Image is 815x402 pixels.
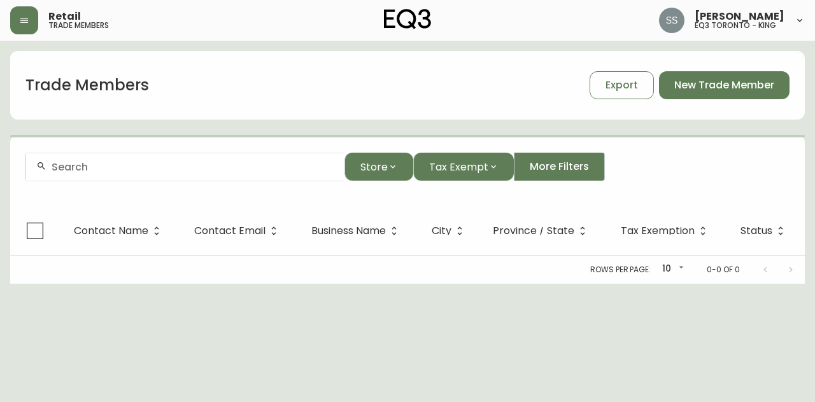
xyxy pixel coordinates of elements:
span: Retail [48,11,81,22]
button: More Filters [514,153,605,181]
span: Status [741,227,772,235]
h5: eq3 toronto - king [695,22,776,29]
span: Status [741,225,789,237]
p: 0-0 of 0 [707,264,740,275]
span: [PERSON_NAME] [695,11,784,22]
span: Export [606,78,638,92]
span: New Trade Member [674,78,774,92]
span: Contact Name [74,227,148,235]
span: Contact Email [194,225,282,237]
input: Search [52,161,334,173]
button: Export [590,71,654,99]
span: City [432,227,451,235]
span: Contact Email [194,227,266,235]
img: logo [384,9,431,29]
p: Rows per page: [590,264,651,275]
span: Contact Name [74,225,165,237]
img: f1b6f2cda6f3b51f95337c5892ce6799 [659,8,684,33]
span: Tax Exempt [429,159,488,175]
div: 10 [656,259,686,280]
span: More Filters [530,160,589,174]
h5: trade members [48,22,109,29]
span: Tax Exemption [621,227,695,235]
span: Business Name [311,225,402,237]
span: Province / State [493,227,574,235]
button: Store [344,153,413,181]
h1: Trade Members [25,74,149,96]
span: Province / State [493,225,591,237]
button: Tax Exempt [413,153,514,181]
span: City [432,225,468,237]
span: Store [360,159,388,175]
span: Business Name [311,227,386,235]
span: Tax Exemption [621,225,711,237]
button: New Trade Member [659,71,790,99]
